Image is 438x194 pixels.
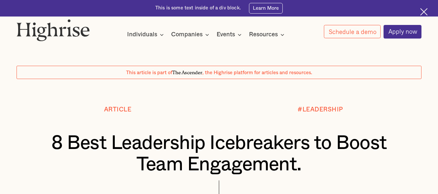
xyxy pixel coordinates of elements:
div: This is some text inside of a div block. [155,5,241,11]
a: Apply now [384,25,422,39]
div: #LEADERSHIP [298,107,343,113]
div: Companies [171,31,211,39]
div: Events [217,31,243,39]
a: Learn More [249,3,283,14]
div: Individuals [127,31,157,39]
h1: 8 Best Leadership Icebreakers to Boost Team Engagement. [33,132,405,175]
span: The Ascender [172,69,202,74]
img: Highrise logo [17,19,90,41]
div: Individuals [127,31,166,39]
span: , the Highrise platform for articles and resources. [202,70,312,75]
span: This article is part of [126,70,172,75]
div: Companies [171,31,203,39]
div: Resources [249,31,286,39]
div: Events [217,31,235,39]
img: Cross icon [420,8,428,16]
div: Article [104,107,132,113]
div: Resources [249,31,278,39]
a: Schedule a demo [324,25,381,38]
